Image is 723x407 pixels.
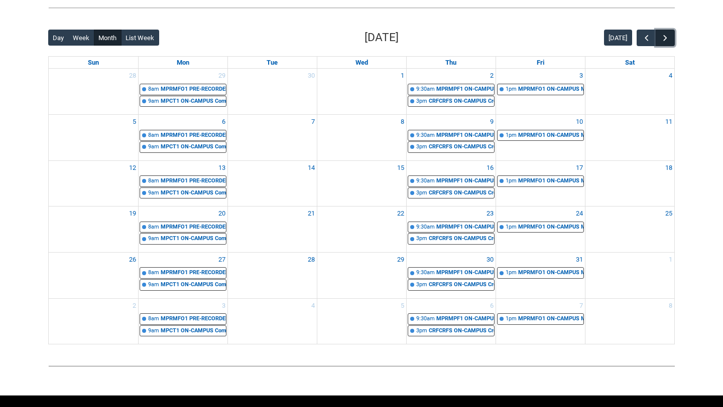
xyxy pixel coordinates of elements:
[148,143,159,151] div: 9am
[436,315,494,323] div: MPRMPF1 ON-CAMPUS Music Production Foundations | Room 105 ([GEOGRAPHIC_DATA].) (capacity x30ppl) ...
[406,160,496,207] td: Go to October 16, 2025
[48,3,675,13] img: REDU_GREY_LINE
[485,207,496,221] a: Go to October 23, 2025
[306,161,317,175] a: Go to October 14, 2025
[496,298,585,344] td: Go to November 7, 2025
[518,177,583,185] div: MPRMFO1 ON-CAMPUS Mixing Foundations (Workshop) G2 | Room [GEOGRAPHIC_DATA] ([GEOGRAPHIC_DATA].) ...
[161,223,226,232] div: MPRMFO1 PRE-RECORDED VIDEO Mixing Foundations (Lecture/Tut) | Online | [PERSON_NAME]
[399,69,406,83] a: Go to October 1, 2025
[656,30,675,46] button: Next Month
[506,177,517,185] div: 1pm
[395,253,406,267] a: Go to October 29, 2025
[161,177,226,185] div: MPRMFO1 PRE-RECORDED VIDEO Mixing Foundations (Lecture/Tut) | Online | [PERSON_NAME]
[161,97,226,106] div: MPCT1 ON-CAMPUS Composing and Sequencing STAGE 1 (Tut/Workshop) | Room [GEOGRAPHIC_DATA] ([GEOGRA...
[406,69,496,114] td: Go to October 2, 2025
[138,298,227,344] td: Go to November 3, 2025
[49,252,138,298] td: Go to October 26, 2025
[436,269,494,277] div: MPRMPF1 ON-CAMPUS Music Production Foundations | Room 105 ([GEOGRAPHIC_DATA].) (capacity x30ppl) ...
[227,252,317,298] td: Go to October 28, 2025
[161,85,226,94] div: MPRMFO1 PRE-RECORDED VIDEO Mixing Foundations (Lecture/Tut) | Online | [PERSON_NAME]
[49,207,138,253] td: Go to October 19, 2025
[309,115,317,129] a: Go to October 7, 2025
[175,57,191,69] a: Monday
[220,299,227,313] a: Go to November 3, 2025
[416,327,427,335] div: 3pm
[604,30,632,46] button: [DATE]
[48,360,675,371] img: REDU_GREY_LINE
[406,298,496,344] td: Go to November 6, 2025
[138,160,227,207] td: Go to October 13, 2025
[227,207,317,253] td: Go to October 21, 2025
[148,189,159,197] div: 9am
[148,315,159,323] div: 8am
[216,161,227,175] a: Go to October 13, 2025
[488,69,496,83] a: Go to October 2, 2025
[161,189,226,197] div: MPCT1 ON-CAMPUS Composing and Sequencing STAGE 1 (Tut/Workshop) | Room [GEOGRAPHIC_DATA] ([GEOGRA...
[585,69,674,114] td: Go to October 4, 2025
[485,253,496,267] a: Go to October 30, 2025
[317,115,406,161] td: Go to October 8, 2025
[127,207,138,221] a: Go to October 19, 2025
[406,207,496,253] td: Go to October 23, 2025
[127,253,138,267] a: Go to October 26, 2025
[518,131,583,140] div: MPRMFO1 ON-CAMPUS Mixing Foundations (Workshop) G2 | Room [GEOGRAPHIC_DATA] ([GEOGRAPHIC_DATA].) ...
[309,299,317,313] a: Go to November 4, 2025
[306,207,317,221] a: Go to October 21, 2025
[131,299,138,313] a: Go to November 2, 2025
[138,115,227,161] td: Go to October 6, 2025
[317,298,406,344] td: Go to November 5, 2025
[429,143,494,151] div: CRFCRFS ON-CAMPUS Creative Foundations (Tutorial 4) | [GEOGRAPHIC_DATA].) (capacity x32ppl) | [PE...
[535,57,546,69] a: Friday
[506,315,517,323] div: 1pm
[416,143,427,151] div: 3pm
[138,69,227,114] td: Go to September 29, 2025
[48,30,69,46] button: Day
[161,281,226,289] div: MPCT1 ON-CAMPUS Composing and Sequencing STAGE 1 (Tut/Workshop) | Room [GEOGRAPHIC_DATA] ([GEOGRA...
[148,97,159,106] div: 9am
[148,235,159,243] div: 9am
[585,207,674,253] td: Go to October 25, 2025
[161,315,226,323] div: MPRMFO1 PRE-RECORDED VIDEO Mixing Foundations (Lecture/Tut) | Online | [PERSON_NAME]
[49,298,138,344] td: Go to November 2, 2025
[637,30,656,46] button: Previous Month
[663,161,674,175] a: Go to October 18, 2025
[161,327,226,335] div: MPCT1 ON-CAMPUS Composing and Sequencing STAGE 1 (Tut/Workshop) | Room [GEOGRAPHIC_DATA] ([GEOGRA...
[86,57,101,69] a: Sunday
[161,269,226,277] div: MPRMFO1 PRE-RECORDED VIDEO Mixing Foundations (Lecture/Tut) | Online | [PERSON_NAME]
[585,115,674,161] td: Go to October 11, 2025
[317,160,406,207] td: Go to October 15, 2025
[161,131,226,140] div: MPRMFO1 PRE-RECORDED VIDEO Mixing Foundations (Lecture/Tut) | Online | [PERSON_NAME]
[148,327,159,335] div: 9am
[416,177,435,185] div: 9:30am
[667,69,674,83] a: Go to October 4, 2025
[227,298,317,344] td: Go to November 4, 2025
[518,223,583,232] div: MPRMFO1 ON-CAMPUS Mixing Foundations (Workshop) G2 | Room [GEOGRAPHIC_DATA] ([GEOGRAPHIC_DATA].) ...
[496,69,585,114] td: Go to October 3, 2025
[585,298,674,344] td: Go to November 8, 2025
[306,69,317,83] a: Go to September 30, 2025
[148,223,159,232] div: 8am
[663,207,674,221] a: Go to October 25, 2025
[416,315,435,323] div: 9:30am
[395,161,406,175] a: Go to October 15, 2025
[429,189,494,197] div: CRFCRFS ON-CAMPUS Creative Foundations (Tutorial 4) | [GEOGRAPHIC_DATA].) (capacity x32ppl) | [PE...
[399,115,406,129] a: Go to October 8, 2025
[131,115,138,129] a: Go to October 5, 2025
[585,160,674,207] td: Go to October 18, 2025
[429,97,494,106] div: CRFCRFS ON-CAMPUS Creative Foundations (Tutorial 4) | [GEOGRAPHIC_DATA].) (capacity x32ppl) | [PE...
[496,252,585,298] td: Go to October 31, 2025
[574,161,585,175] a: Go to October 17, 2025
[416,131,435,140] div: 9:30am
[488,115,496,129] a: Go to October 9, 2025
[406,115,496,161] td: Go to October 9, 2025
[506,269,517,277] div: 1pm
[216,253,227,267] a: Go to October 27, 2025
[49,69,138,114] td: Go to September 28, 2025
[667,299,674,313] a: Go to November 8, 2025
[416,281,427,289] div: 3pm
[485,161,496,175] a: Go to October 16, 2025
[506,223,517,232] div: 1pm
[68,30,94,46] button: Week
[161,143,226,151] div: MPCT1 ON-CAMPUS Composing and Sequencing STAGE 1 (Tut/Workshop) | Room [GEOGRAPHIC_DATA] ([GEOGRA...
[577,69,585,83] a: Go to October 3, 2025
